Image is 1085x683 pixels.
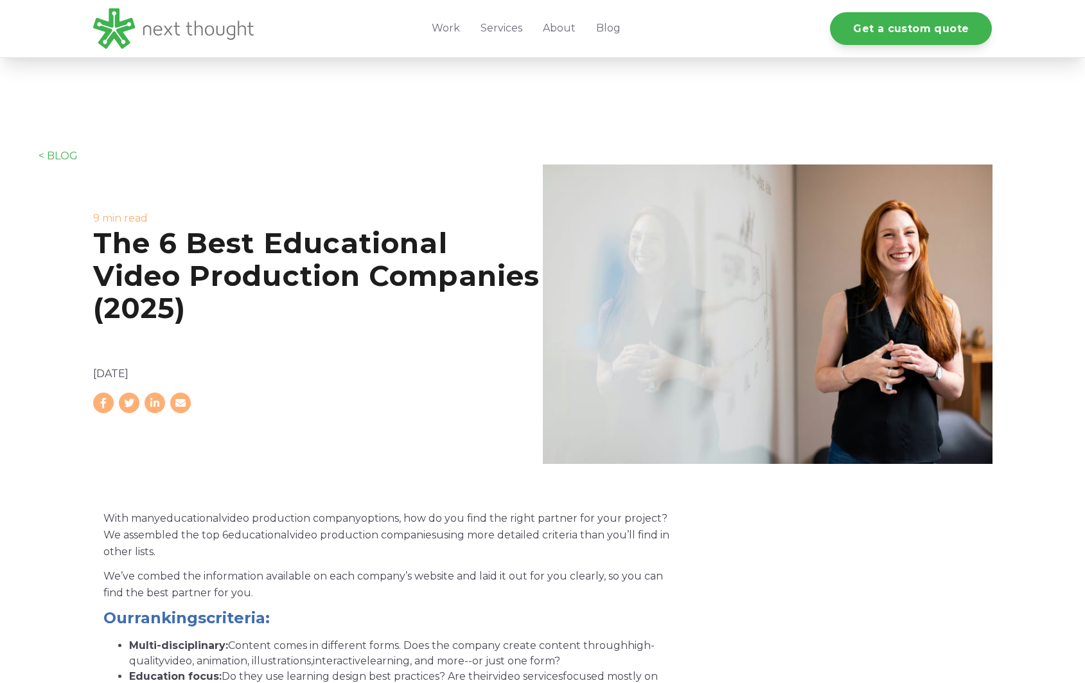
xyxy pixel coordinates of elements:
[129,670,222,682] strong: Education focus:
[290,529,436,541] span: video production companies
[103,609,682,628] h4: Our criteria:
[313,655,367,667] span: interactive
[134,608,206,627] span: rankings
[129,639,228,652] strong: Multi-disciplinary:
[93,366,543,382] p: [DATE]
[830,12,992,45] a: Get a custom quote
[93,212,148,224] label: 9 min read
[103,510,682,560] p: With many options, how do you find the right partner for your project? We assembled the top 6 usi...
[39,150,78,162] a: < BLOG
[222,512,361,524] span: video production company
[228,529,290,541] span: educational
[93,227,543,324] h1: The 6 Best Educational Video Production Companies (2025)
[164,655,192,667] span: video
[493,670,563,682] span: video services
[103,568,682,601] p: We’ve combed the information available on each company’s website and laid it out for you clearly,...
[93,8,254,49] img: LG - NextThought Logo
[160,512,222,524] span: educational
[129,638,682,669] p: Content comes in different forms. Does the company create content through , animation, illustrati...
